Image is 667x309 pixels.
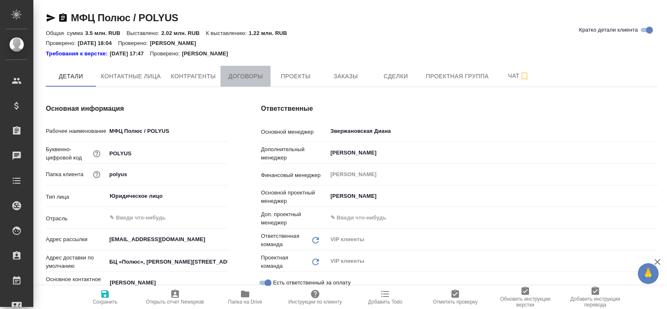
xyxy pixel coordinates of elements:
h4: Основная информация [46,104,228,114]
span: Отметить проверку [433,299,477,305]
input: ✎ Введи что-нибудь [106,125,228,137]
input: ✎ Введи что-нибудь [106,168,228,180]
button: Инструкции по клиенту [280,286,350,309]
input: ✎ Введи что-нибудь [106,147,228,159]
span: Папка на Drive [228,299,262,305]
p: 2.02 млн. RUB [161,30,206,36]
button: Скопировать ссылку для ЯМессенджера [46,13,56,23]
p: Адрес рассылки [46,235,106,244]
button: Сохранить [70,286,140,309]
p: Выставлено: [127,30,161,36]
p: Отрасль [46,214,106,223]
button: Open [223,282,225,284]
p: К выставлению: [206,30,249,36]
p: Ответственная команда [261,232,311,249]
input: ✎ Введи что-нибудь [109,213,197,223]
svg: Подписаться [519,71,529,81]
p: 3.5 млн. RUB [85,30,126,36]
p: Буквенно-цифровой код [46,145,91,162]
button: Папка на Drive [210,286,280,309]
span: Договоры [226,71,266,82]
button: Название для папки на drive. Если его не заполнить, мы не сможем создать папку для клиента [91,169,102,180]
input: ✎ Введи что-нибудь [330,213,627,223]
span: Контрагенты [171,71,216,82]
a: МФЦ Полюс / POLYUS [71,12,178,23]
input: ✎ Введи что-нибудь [106,233,228,245]
p: Дополнительный менеджер [261,145,327,162]
span: Детали [51,71,91,82]
button: Добавить Todo [350,286,420,309]
p: Основное контактное лицо [46,275,106,292]
button: Открыть отчет Newspeak [140,286,210,309]
input: ✎ Введи что-нибудь [106,256,228,268]
span: Добавить инструкции перевода [565,296,625,308]
div: Нажми, чтобы открыть папку с инструкцией [46,50,110,58]
span: Заказы [326,71,366,82]
p: Проверено: [150,50,182,58]
p: [PERSON_NAME] [182,50,234,58]
p: [PERSON_NAME] [150,40,203,46]
p: Финансовый менеджер [261,171,327,179]
button: Open [653,195,655,197]
button: Open [653,217,655,219]
p: Основной проектный менеджер [261,189,327,205]
p: Проверено: [118,40,150,46]
span: Проекты [276,71,316,82]
a: Требования к верстке: [46,50,110,58]
p: Общая сумма [46,30,85,36]
p: [DATE] 18:04 [78,40,118,46]
span: Открыть отчет Newspeak [146,299,204,305]
p: Доп. проектный менеджер [261,210,327,227]
span: Проектная группа [426,71,489,82]
button: Отметить проверку [420,286,490,309]
span: Чат [499,71,539,81]
p: 1.22 млн. RUB [249,30,293,36]
p: Адрес доставки по умолчанию [46,254,106,270]
button: Open [223,217,225,219]
h4: Ответственные [261,104,658,114]
button: Open [653,152,655,154]
p: Папка клиента [46,170,83,179]
button: Скопировать ссылку [58,13,68,23]
button: Нужен для формирования номера заказа/сделки [91,148,102,159]
span: Есть ответственный за оплату [273,279,351,287]
span: Добавить Todo [368,299,402,305]
p: Рабочее наименование [46,127,106,135]
p: Проектная команда [261,254,311,270]
button: 🙏 [638,263,659,284]
p: Тип лица [46,193,106,201]
button: Обновить инструкции верстки [490,286,560,309]
span: Обновить инструкции верстки [495,296,555,308]
span: Сохранить [93,299,118,305]
span: 🙏 [641,265,655,282]
span: Сделки [376,71,416,82]
button: Добавить инструкции перевода [560,286,630,309]
button: Open [223,195,225,197]
span: Контактные лица [101,71,161,82]
p: Проверено: [46,40,78,46]
span: Инструкции по клиенту [288,299,342,305]
span: Кратко детали клиента [579,26,638,34]
p: [DATE] 17:47 [110,50,150,58]
button: Open [653,130,655,132]
p: Основной менеджер [261,128,327,136]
